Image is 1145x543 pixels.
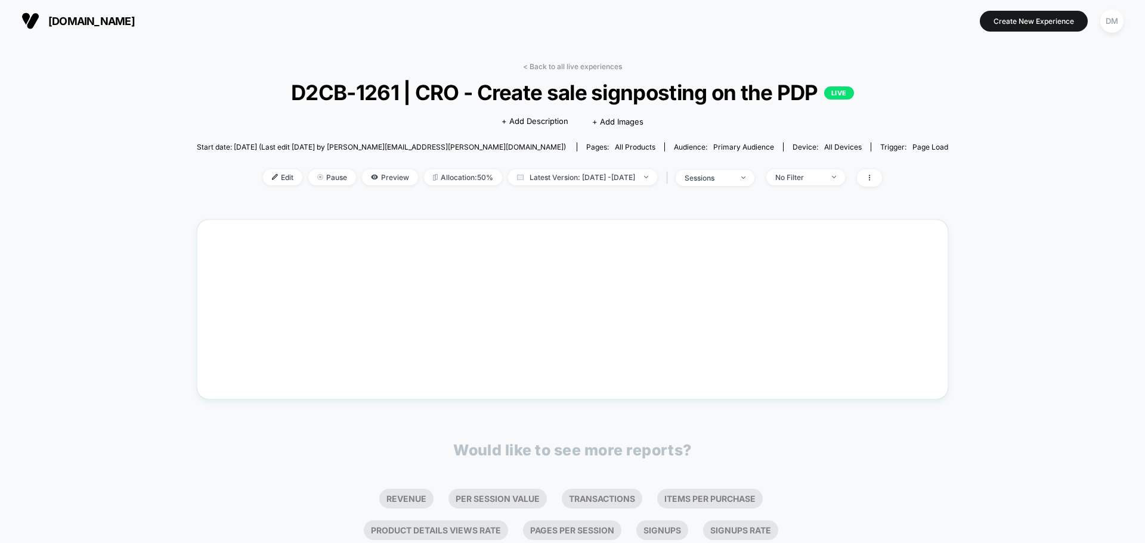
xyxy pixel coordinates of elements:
[880,142,948,151] div: Trigger:
[18,11,138,30] button: [DOMAIN_NAME]
[308,169,356,185] span: Pause
[362,169,418,185] span: Preview
[448,489,547,508] li: Per Session Value
[783,142,871,151] span: Device:
[824,142,862,151] span: all devices
[713,142,774,151] span: Primary Audience
[508,169,657,185] span: Latest Version: [DATE] - [DATE]
[657,489,763,508] li: Items Per Purchase
[21,12,39,30] img: Visually logo
[424,169,502,185] span: Allocation: 50%
[644,176,648,178] img: end
[379,489,434,508] li: Revenue
[453,441,692,459] p: Would like to see more reports?
[824,86,854,100] p: LIVE
[615,142,655,151] span: all products
[775,173,823,182] div: No Filter
[592,117,643,126] span: + Add Images
[832,176,836,178] img: end
[502,116,568,128] span: + Add Description
[741,176,745,179] img: end
[317,174,323,180] img: end
[197,142,566,151] span: Start date: [DATE] (Last edit [DATE] by [PERSON_NAME][EMAIL_ADDRESS][PERSON_NAME][DOMAIN_NAME])
[703,520,778,540] li: Signups Rate
[234,80,911,105] span: D2CB-1261 | CRO - Create sale signposting on the PDP
[980,11,1088,32] button: Create New Experience
[523,520,621,540] li: Pages Per Session
[674,142,774,151] div: Audience:
[636,520,688,540] li: Signups
[364,520,508,540] li: Product Details Views Rate
[517,174,524,180] img: calendar
[912,142,948,151] span: Page Load
[263,169,302,185] span: Edit
[562,489,642,508] li: Transactions
[272,174,278,180] img: edit
[523,62,622,71] a: < Back to all live experiences
[685,173,732,182] div: sessions
[48,15,135,27] span: [DOMAIN_NAME]
[433,174,438,181] img: rebalance
[663,169,676,187] span: |
[1097,9,1127,33] button: DM
[586,142,655,151] div: Pages:
[1100,10,1124,33] div: DM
